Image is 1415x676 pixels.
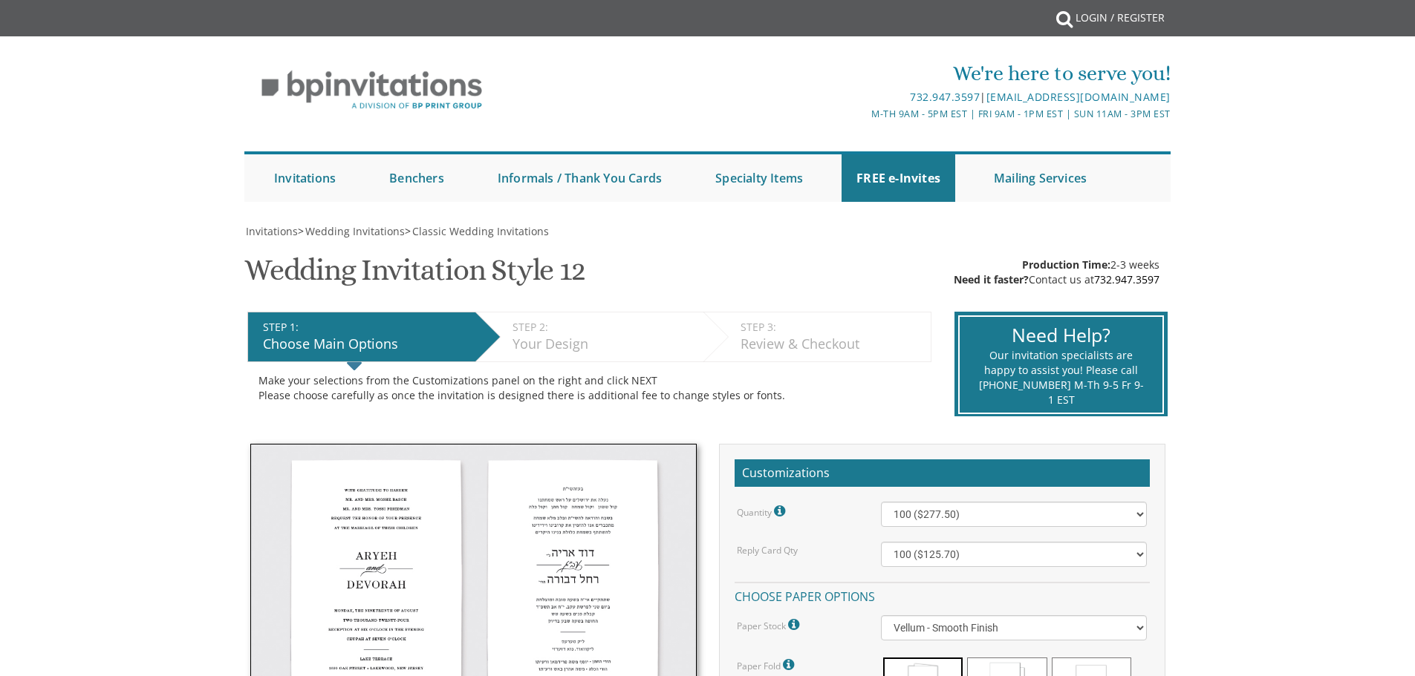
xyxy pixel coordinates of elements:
a: Wedding Invitations [304,224,405,238]
div: 2-3 weeks Contact us at [954,257,1159,287]
span: Invitations [246,224,298,238]
a: Classic Wedding Invitations [411,224,549,238]
a: Benchers [374,154,459,202]
a: FREE e-Invites [842,154,955,202]
div: STEP 1: [263,320,468,335]
div: STEP 3: [741,320,923,335]
div: Need Help? [978,322,1144,349]
iframe: chat widget [1323,583,1415,654]
label: Paper Stock [737,615,803,634]
span: > [405,224,549,238]
span: Wedding Invitations [305,224,405,238]
h2: Customizations [735,459,1150,488]
a: Specialty Items [700,154,818,202]
span: Classic Wedding Invitations [412,224,549,238]
div: Review & Checkout [741,335,923,354]
div: Choose Main Options [263,335,468,354]
a: Invitations [244,224,298,238]
h1: Wedding Invitation Style 12 [244,254,585,298]
a: 732.947.3597 [910,90,980,104]
h4: Choose paper options [735,582,1150,608]
label: Paper Fold [737,655,798,675]
div: Your Design [513,335,696,354]
img: BP Invitation Loft [244,59,499,121]
span: Need it faster? [954,272,1029,286]
label: Reply Card Qty [737,544,798,557]
a: Invitations [259,154,351,202]
label: Quantity [737,502,789,521]
div: Make your selections from the Customizations panel on the right and click NEXT Please choose care... [258,373,920,403]
span: Production Time: [1022,257,1110,272]
div: STEP 2: [513,320,696,335]
div: | [554,88,1171,106]
a: Mailing Services [979,154,1102,202]
div: M-Th 9am - 5pm EST | Fri 9am - 1pm EST | Sun 11am - 3pm EST [554,106,1171,122]
span: > [298,224,405,238]
div: We're here to serve you! [554,59,1171,88]
a: Informals / Thank You Cards [483,154,677,202]
a: [EMAIL_ADDRESS][DOMAIN_NAME] [986,90,1171,104]
a: 732.947.3597 [1094,272,1159,286]
div: Our invitation specialists are happy to assist you! Please call [PHONE_NUMBER] M-Th 9-5 Fr 9-1 EST [978,348,1144,407]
